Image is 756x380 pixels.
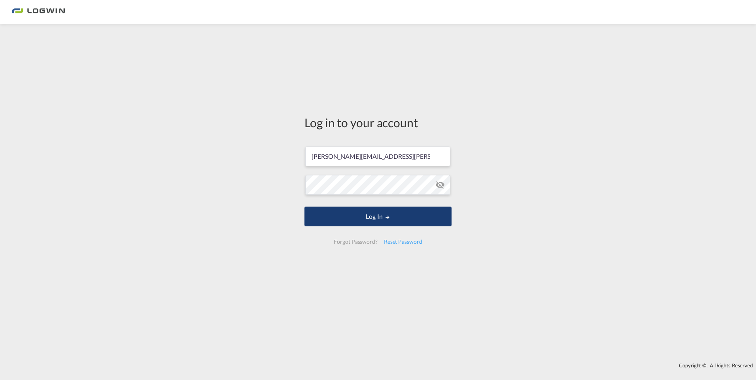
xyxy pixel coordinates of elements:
img: bc73a0e0d8c111efacd525e4c8ad7d32.png [12,3,65,21]
input: Enter email/phone number [305,147,450,166]
div: Forgot Password? [331,235,380,249]
md-icon: icon-eye-off [435,180,445,190]
div: Log in to your account [304,114,452,131]
button: LOGIN [304,207,452,226]
div: Reset Password [381,235,425,249]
